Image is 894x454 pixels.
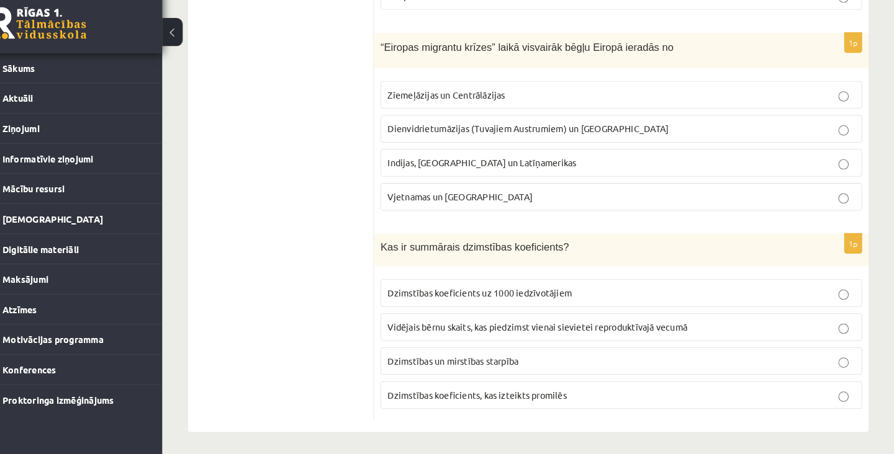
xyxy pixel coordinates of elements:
span: “Eiropas migrantu krīzes” laikā visvairāk bēgļu Eiropā ieradās no [397,55,680,66]
a: Rīgas 1. Tālmācības vidusskola [14,22,113,53]
span: [DEMOGRAPHIC_DATA] [32,221,129,232]
a: Atzīmes [16,300,171,328]
a: Konferences [16,358,171,386]
span: Sākums [32,75,63,86]
a: Digitālie materiāli [16,241,171,270]
p: 1p [846,240,863,260]
legend: Informatīvie ziņojumi [32,154,171,182]
span: Konferences [32,367,84,378]
span: Proktoringa izmēģinājums [32,396,140,407]
span: Dienvidrietumāzijas (Tuvajiem Austrumiem) un [GEOGRAPHIC_DATA] [404,133,676,145]
legend: Ziņojumi [32,125,171,153]
a: Proktoringa izmēģinājums [16,387,171,416]
a: Mācību resursi [16,183,171,211]
input: Vidējais bērnu skaits, kas piedzimst vienai sievietei reproduktīvajā vecumā [840,327,850,337]
legend: Maksājumi [32,270,171,299]
span: Ziemeļāzijas un Centrālāzijas [404,100,518,112]
span: Kas ir summārais dzimstības koeficients? [397,248,579,259]
span: Eiropā [404,5,429,16]
input: Dienvidrietumāzijas (Tuvajiem Austrumiem) un [GEOGRAPHIC_DATA] [840,136,850,146]
a: Aktuāli [16,96,171,124]
a: Maksājumi [16,270,171,299]
span: Indijas, [GEOGRAPHIC_DATA] un Latīņamerikas [404,166,587,177]
span: Vjetnamas un [GEOGRAPHIC_DATA] [404,199,544,210]
input: Vjetnamas un [GEOGRAPHIC_DATA] [840,202,850,211]
span: Motivācijas programma [32,337,130,349]
input: Ziemeļāzijas un Centrālāzijas [840,103,850,113]
input: Dzimstības koeficients, kas izteikts promilēs [840,393,850,403]
span: Aktuāli [32,104,61,115]
span: Mācību resursi [32,192,92,203]
a: Informatīvie ziņojumi [16,154,171,182]
a: [DEMOGRAPHIC_DATA] [16,212,171,241]
span: Dzimstības un mirstības starpība [404,358,531,369]
a: Sākums [16,66,171,95]
a: Motivācijas programma [16,329,171,357]
span: Dzimstības koeficients, kas izteikts promilēs [404,391,577,402]
a: Ziņojumi [16,125,171,153]
span: Vidējais bērnu skaits, kas piedzimst vienai sievietei reproduktīvajā vecumā [404,325,694,336]
span: Dzimstības koeficients uz 1000 iedzīvotājiem [404,292,582,303]
span: Digitālie materiāli [32,250,106,261]
input: Dzimstības koeficients uz 1000 iedzīvotājiem [840,295,850,305]
input: Dzimstības un mirstības starpība [840,360,850,370]
p: 1p [846,46,863,66]
span: Atzīmes [32,308,65,319]
input: Eiropā [840,7,850,17]
input: Indijas, [GEOGRAPHIC_DATA] un Latīņamerikas [840,169,850,179]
